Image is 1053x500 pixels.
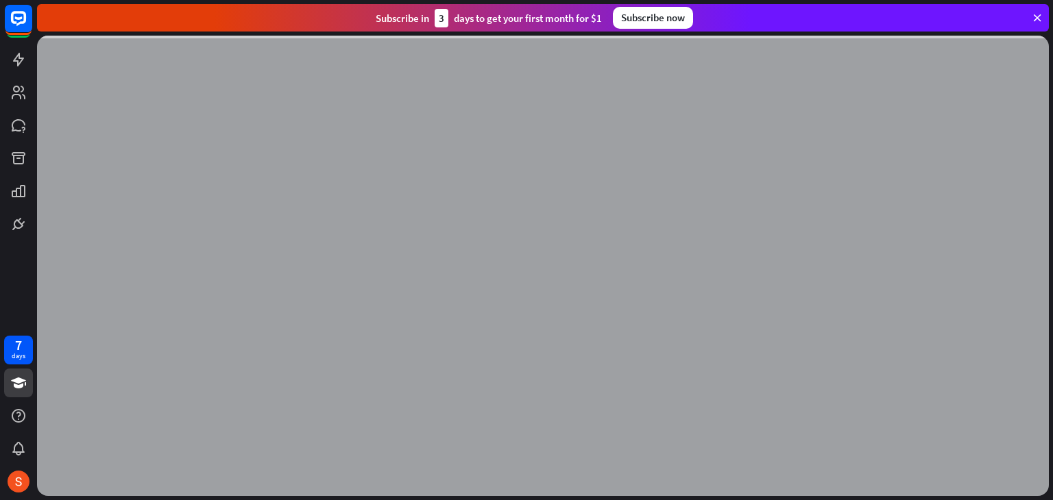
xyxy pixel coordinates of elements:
div: 7 [15,339,22,351]
a: 7 days [4,336,33,364]
div: Subscribe in days to get your first month for $1 [376,9,602,27]
div: Subscribe now [613,7,693,29]
div: days [12,351,25,361]
div: 3 [435,9,448,27]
